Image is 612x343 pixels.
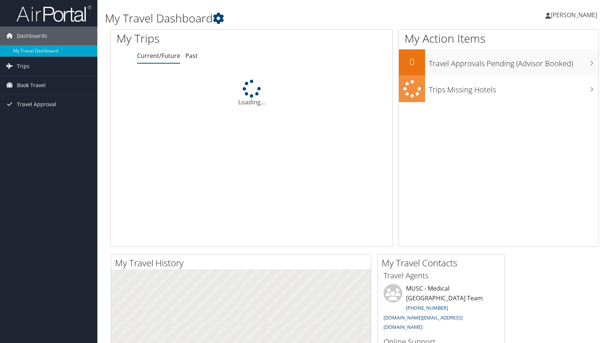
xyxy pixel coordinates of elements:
a: [DOMAIN_NAME][EMAIL_ADDRESS][DOMAIN_NAME] [384,314,463,331]
a: Trips Missing Hotels [399,76,599,102]
span: Trips [17,57,30,76]
div: Loading... [111,80,393,107]
a: Current/Future [137,52,180,60]
h1: My Action Items [399,31,599,46]
h1: My Travel Dashboard [105,10,438,26]
h2: 0 [399,55,425,68]
span: Dashboards [17,27,47,45]
span: Travel Approval [17,95,56,114]
h2: My Travel History [115,257,371,269]
h3: Travel Agents [384,270,499,281]
h1: My Trips [116,31,270,46]
li: MUSC - Medical [GEOGRAPHIC_DATA] Team [380,284,503,334]
a: [PERSON_NAME] [545,4,605,26]
h3: Trips Missing Hotels [429,81,599,95]
a: Past [185,52,198,60]
h2: My Travel Contacts [382,257,505,269]
span: Book Travel [17,76,46,95]
img: airportal-logo.png [16,5,91,22]
a: [PHONE_NUMBER] [406,304,448,311]
span: [PERSON_NAME] [551,11,597,19]
a: 0Travel Approvals Pending (Advisor Booked) [399,49,599,76]
h3: Travel Approvals Pending (Advisor Booked) [429,55,599,69]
